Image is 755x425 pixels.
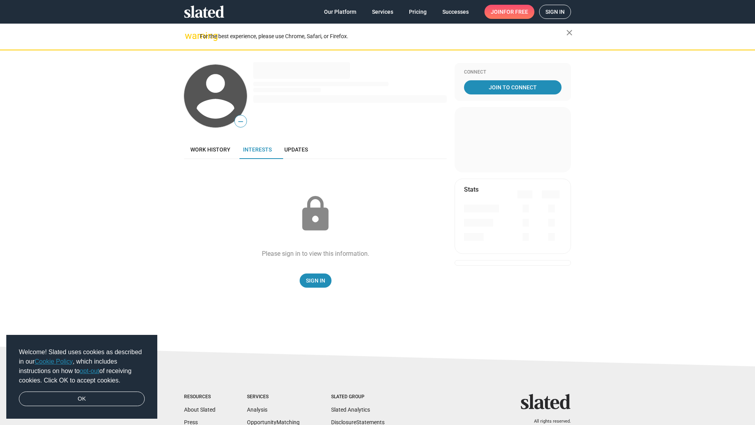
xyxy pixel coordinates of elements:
a: Cookie Policy [35,358,73,365]
span: Join To Connect [466,80,560,94]
a: Work history [184,140,237,159]
span: Sign In [306,273,325,288]
div: Connect [464,69,562,76]
a: Analysis [247,407,267,413]
a: Interests [237,140,278,159]
a: Services [366,5,400,19]
span: Updates [284,146,308,153]
mat-icon: lock [296,194,335,234]
a: dismiss cookie message [19,392,145,407]
div: cookieconsent [6,335,157,419]
div: For the best experience, please use Chrome, Safari, or Firefox. [200,31,566,42]
a: About Slated [184,407,215,413]
span: Successes [442,5,469,19]
a: Sign in [539,5,571,19]
a: Successes [436,5,475,19]
span: for free [503,5,528,19]
span: Work history [190,146,230,153]
a: Pricing [403,5,433,19]
mat-card-title: Stats [464,185,479,194]
a: Joinfor free [484,5,534,19]
a: Our Platform [318,5,363,19]
span: Welcome! Slated uses cookies as described in our , which includes instructions on how to of recei... [19,347,145,385]
a: Join To Connect [464,80,562,94]
span: Services [372,5,393,19]
span: Pricing [409,5,427,19]
span: — [235,116,247,127]
div: Resources [184,394,215,400]
span: Join [491,5,528,19]
a: opt-out [80,368,99,374]
mat-icon: close [565,28,574,37]
a: Updates [278,140,314,159]
div: Slated Group [331,394,385,400]
span: Interests [243,146,272,153]
span: Our Platform [324,5,356,19]
span: Sign in [545,5,565,18]
mat-icon: warning [185,31,194,41]
div: Please sign in to view this information. [262,249,369,258]
a: Sign In [300,273,331,288]
div: Services [247,394,300,400]
a: Slated Analytics [331,407,370,413]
